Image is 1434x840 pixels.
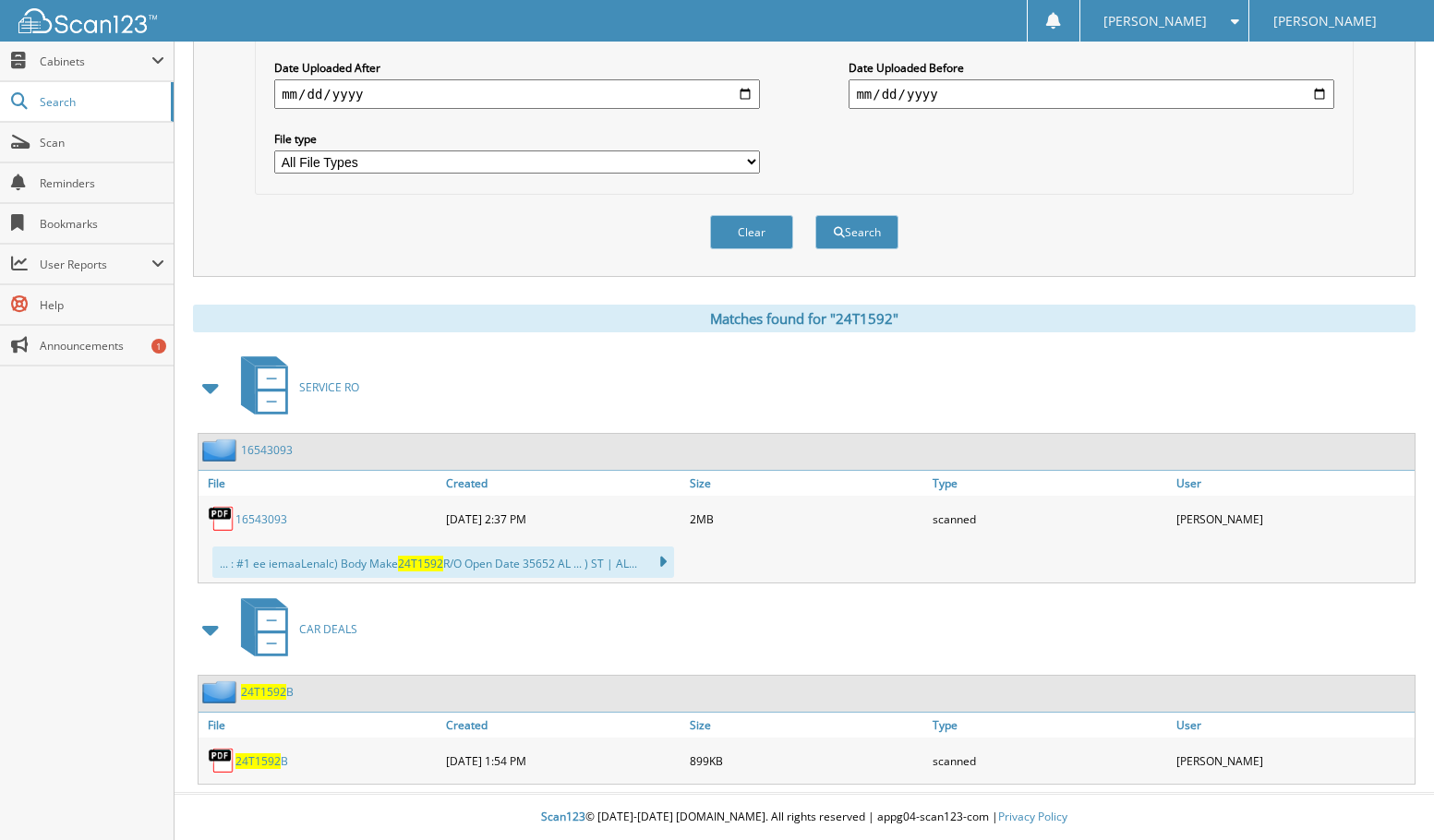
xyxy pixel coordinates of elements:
span: Bookmarks [40,216,164,232]
a: 24T1592B [241,684,294,700]
a: SERVICE RO [230,351,359,424]
div: [DATE] 2:37 PM [441,500,684,537]
a: Size [685,471,928,496]
span: [PERSON_NAME] [1103,16,1207,27]
label: Date Uploaded After [274,60,759,76]
img: scan123-logo-white.svg [18,8,157,33]
button: Clear [710,215,793,249]
img: PDF.png [208,747,235,774]
a: File [199,471,441,496]
a: Type [928,471,1171,496]
div: [PERSON_NAME] [1172,500,1415,537]
span: Scan123 [541,809,585,824]
span: Reminders [40,175,164,191]
div: scanned [928,742,1171,779]
label: Date Uploaded Before [849,60,1333,76]
span: Help [40,297,164,313]
img: PDF.png [208,505,235,533]
a: 16543093 [235,511,287,527]
a: File [199,713,441,738]
div: © [DATE]-[DATE] [DOMAIN_NAME]. All rights reserved | appg04-scan123-com | [175,795,1434,840]
span: CAR DEALS [299,621,357,637]
span: 24T1592 [398,556,443,571]
div: 2MB [685,500,928,537]
span: Cabinets [40,54,151,69]
a: 24T1592B [235,753,288,769]
a: User [1172,713,1415,738]
a: Size [685,713,928,738]
span: [PERSON_NAME] [1273,16,1377,27]
div: 1 [151,339,166,354]
img: folder2.png [202,438,241,462]
a: Type [928,713,1171,738]
span: User Reports [40,257,151,272]
div: scanned [928,500,1171,537]
a: Privacy Policy [998,809,1067,824]
span: Search [40,94,162,110]
div: ... : #1 ee iemaaLenalc) Body Make R/O Open Date 35652 AL ... ) ST | AL... [212,546,674,578]
div: [PERSON_NAME] [1172,742,1415,779]
a: Created [441,471,684,496]
label: File type [274,131,759,147]
a: CAR DEALS [230,593,357,666]
span: 24T1592 [235,753,281,769]
input: end [849,79,1333,109]
span: Announcements [40,338,164,354]
button: Search [815,215,898,249]
img: folder2.png [202,680,241,703]
div: [DATE] 1:54 PM [441,742,684,779]
input: start [274,79,759,109]
a: User [1172,471,1415,496]
a: 16543093 [241,442,293,458]
div: 899KB [685,742,928,779]
span: Scan [40,135,164,150]
span: SERVICE RO [299,379,359,395]
span: 24T1592 [241,684,286,700]
a: Created [441,713,684,738]
div: Matches found for "24T1592" [193,305,1416,332]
